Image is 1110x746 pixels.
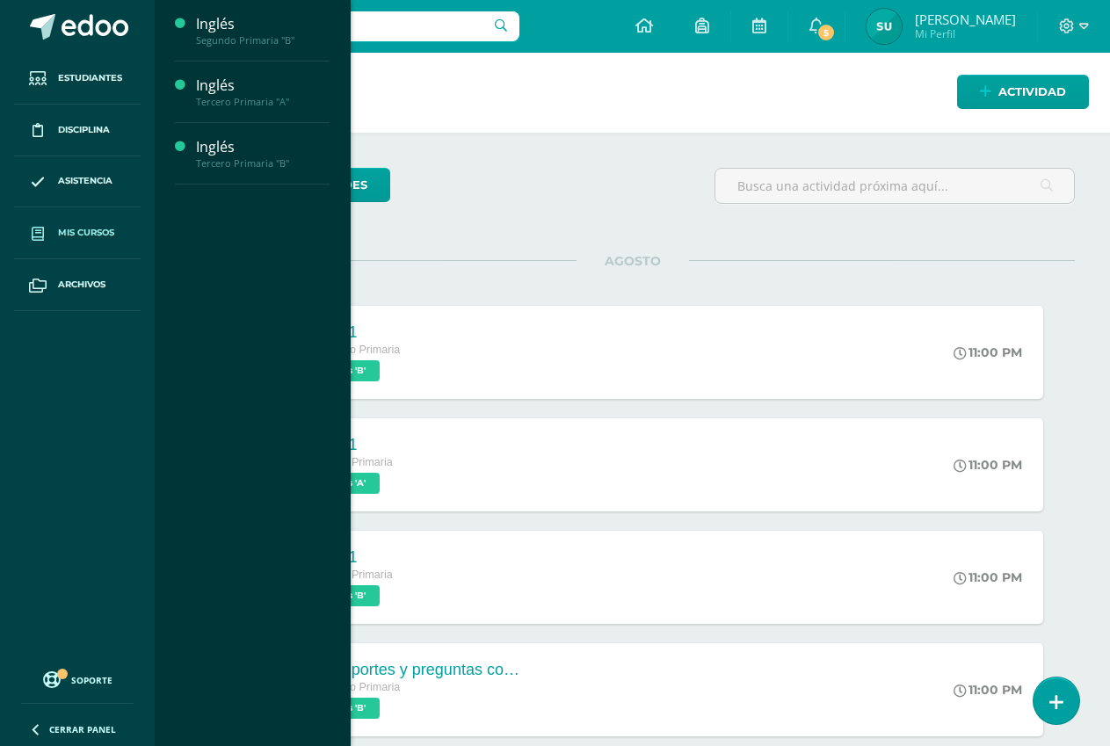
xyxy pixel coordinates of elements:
[311,323,400,342] div: Quiz 1
[58,226,114,240] span: Mis cursos
[196,14,330,34] div: Inglés
[311,661,522,679] div: Transportes y preguntas con [PERSON_NAME].
[311,456,392,468] span: Tercero Primaria
[867,9,902,44] img: dbe70acb003cb340b9a2d7461d68d99b.png
[58,174,112,188] span: Asistencia
[915,26,1016,41] span: Mi Perfil
[196,96,330,108] div: Tercero Primaria "A"
[311,681,400,693] span: Segundo Primaria
[176,53,1089,133] h1: Actividades
[58,278,105,292] span: Archivos
[954,682,1022,698] div: 11:00 PM
[14,259,141,311] a: Archivos
[196,76,330,96] div: Inglés
[998,76,1066,108] span: Actividad
[915,11,1016,28] span: [PERSON_NAME]
[954,344,1022,360] div: 11:00 PM
[311,344,400,356] span: Segundo Primaria
[14,53,141,105] a: Estudiantes
[14,207,141,259] a: Mis cursos
[577,253,689,269] span: AGOSTO
[311,569,392,581] span: Tercero Primaria
[954,457,1022,473] div: 11:00 PM
[196,14,330,47] a: InglésSegundo Primaria "B"
[816,23,836,42] span: 5
[21,667,134,691] a: Soporte
[196,34,330,47] div: Segundo Primaria "B"
[954,569,1022,585] div: 11:00 PM
[58,71,122,85] span: Estudiantes
[715,169,1074,203] input: Busca una actividad próxima aquí...
[196,76,330,108] a: InglésTercero Primaria "A"
[957,75,1089,109] a: Actividad
[71,674,112,686] span: Soporte
[196,137,330,170] a: InglésTercero Primaria "B"
[311,548,392,567] div: Quiz 1
[14,156,141,208] a: Asistencia
[311,436,392,454] div: Quiz 1
[14,105,141,156] a: Disciplina
[58,123,110,137] span: Disciplina
[49,723,116,735] span: Cerrar panel
[196,157,330,170] div: Tercero Primaria "B"
[196,137,330,157] div: Inglés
